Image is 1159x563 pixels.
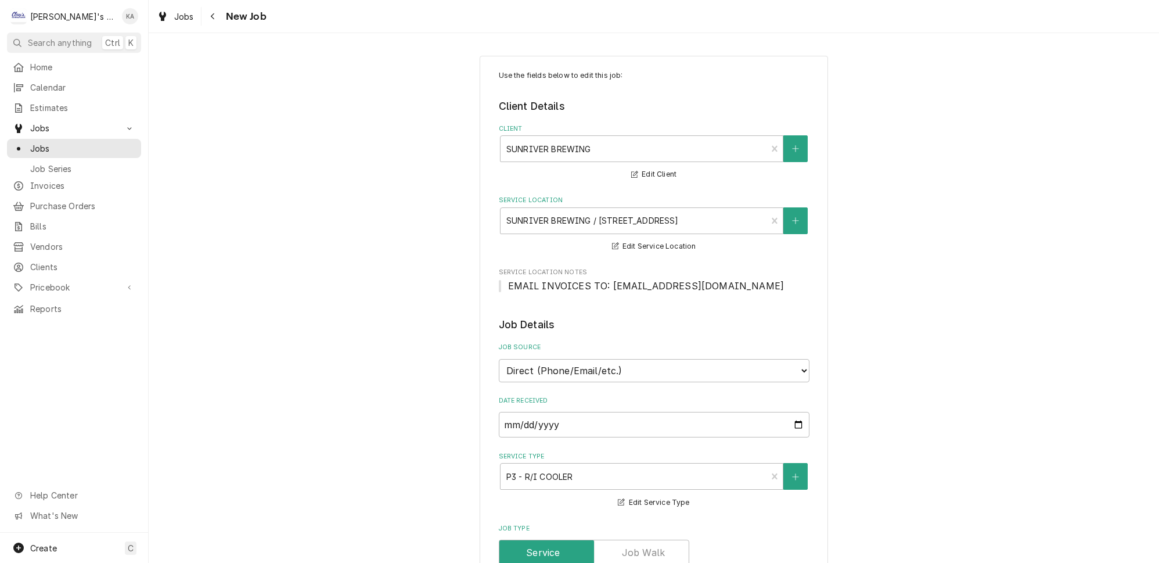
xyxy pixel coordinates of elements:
[105,37,120,49] span: Ctrl
[499,452,809,461] label: Service Type
[7,486,141,505] a: Go to Help Center
[30,61,135,73] span: Home
[128,542,134,554] span: C
[499,99,809,114] legend: Client Details
[128,37,134,49] span: K
[499,317,809,332] legend: Job Details
[508,280,784,292] span: EMAIL INVOICES TO: [EMAIL_ADDRESS][DOMAIN_NAME]
[783,135,808,162] button: Create New Client
[7,33,141,53] button: Search anythingCtrlK
[792,473,799,481] svg: Create New Service
[30,142,135,155] span: Jobs
[204,7,222,26] button: Navigate back
[30,489,134,501] span: Help Center
[174,10,194,23] span: Jobs
[30,200,135,212] span: Purchase Orders
[122,8,138,24] div: Korey Austin's Avatar
[7,196,141,216] a: Purchase Orders
[30,241,135,253] span: Vendors
[122,8,138,24] div: KA
[7,257,141,277] a: Clients
[7,159,141,178] a: Job Series
[30,543,57,553] span: Create
[28,37,92,49] span: Search anything
[7,176,141,195] a: Invoices
[7,139,141,158] a: Jobs
[7,237,141,256] a: Vendors
[7,217,141,236] a: Bills
[499,196,809,253] div: Service Location
[499,196,809,205] label: Service Location
[499,70,809,81] p: Use the fields below to edit this job:
[499,343,809,382] div: Job Source
[499,268,809,293] div: Service Location Notes
[783,207,808,234] button: Create New Location
[30,122,118,134] span: Jobs
[10,8,27,24] div: Clay's Refrigeration's Avatar
[499,343,809,352] label: Job Source
[30,10,116,23] div: [PERSON_NAME]'s Refrigeration
[499,124,809,182] div: Client
[629,167,678,182] button: Edit Client
[499,452,809,510] div: Service Type
[499,268,809,277] span: Service Location Notes
[30,180,135,192] span: Invoices
[30,220,135,232] span: Bills
[499,279,809,293] span: Service Location Notes
[499,396,809,438] div: Date Received
[7,278,141,297] a: Go to Pricebook
[499,412,809,438] input: yyyy-mm-dd
[7,98,141,117] a: Estimates
[7,119,141,138] a: Go to Jobs
[783,463,808,490] button: Create New Service
[30,261,135,273] span: Clients
[30,510,134,522] span: What's New
[30,281,118,293] span: Pricebook
[616,496,691,510] button: Edit Service Type
[7,58,141,77] a: Home
[10,8,27,24] div: C
[792,217,799,225] svg: Create New Location
[7,78,141,97] a: Calendar
[499,396,809,406] label: Date Received
[792,145,799,153] svg: Create New Client
[30,163,135,175] span: Job Series
[7,299,141,318] a: Reports
[222,9,267,24] span: New Job
[610,239,698,254] button: Edit Service Location
[30,102,135,114] span: Estimates
[30,81,135,94] span: Calendar
[7,506,141,525] a: Go to What's New
[499,524,809,533] label: Job Type
[30,303,135,315] span: Reports
[499,124,809,134] label: Client
[152,7,199,26] a: Jobs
